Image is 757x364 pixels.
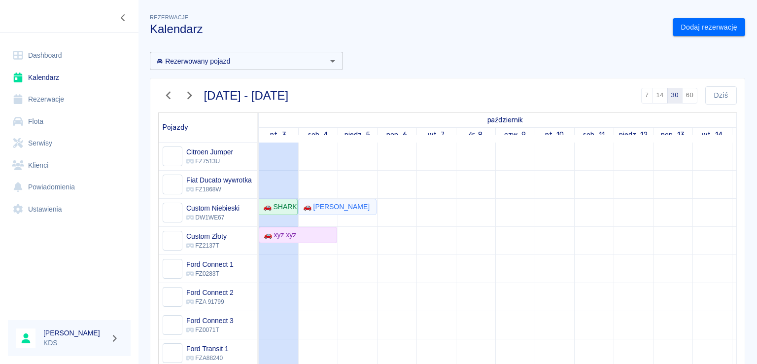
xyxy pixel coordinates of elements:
[153,55,324,67] input: Wyszukaj i wybierz pojazdy...
[8,88,131,110] a: Rezerwacje
[186,326,234,334] p: FZ0071T
[116,11,131,24] button: Zwiń nawigację
[150,14,188,20] span: Rezerwacje
[43,338,106,348] p: KDS
[8,176,131,198] a: Powiadomienia
[8,132,131,154] a: Serwisy
[617,128,651,142] a: 12 października 2025
[8,44,131,67] a: Dashboard
[8,110,131,133] a: Flota
[186,175,252,185] h6: Fiat Ducato wywrotka
[186,288,234,297] h6: Ford Connect 2
[485,113,525,127] a: 3 października 2025
[186,185,252,194] p: FZ1868W
[682,88,697,104] button: 60 dni
[12,8,73,24] img: Renthelp logo
[425,128,447,142] a: 7 października 2025
[306,128,331,142] a: 4 października 2025
[543,128,567,142] a: 10 października 2025
[186,269,234,278] p: FZ0283T
[384,128,410,142] a: 6 października 2025
[673,18,745,36] a: Dodaj rezerwację
[8,67,131,89] a: Kalendarz
[186,241,227,250] p: FZ2137T
[164,233,180,249] img: Image
[705,86,737,105] button: Dziś
[164,317,180,333] img: Image
[268,128,289,142] a: 3 października 2025
[164,205,180,221] img: Image
[186,157,233,166] p: FZ7513U
[641,88,653,104] button: 7 dni
[658,128,687,142] a: 13 października 2025
[699,128,725,142] a: 14 października 2025
[342,128,373,142] a: 5 października 2025
[186,213,240,222] p: DW1WE67
[163,123,188,132] span: Pojazdy
[259,202,297,212] div: 🚗 SHARK [PERSON_NAME] - [PERSON_NAME]
[164,148,180,165] img: Image
[150,22,665,36] h3: Kalendarz
[186,259,234,269] h6: Ford Connect 1
[164,345,180,362] img: Image
[164,177,180,193] img: Image
[186,354,229,363] p: FZA88240
[164,289,180,305] img: Image
[581,128,607,142] a: 11 października 2025
[667,88,683,104] button: 30 dni
[43,328,106,338] h6: [PERSON_NAME]
[299,202,370,212] div: 🚗 [PERSON_NAME]
[186,147,233,157] h6: Citroen Jumper
[204,89,289,103] h3: [DATE] - [DATE]
[466,128,485,142] a: 8 października 2025
[186,203,240,213] h6: Custom Niebieski
[652,88,667,104] button: 14 dni
[186,297,234,306] p: FZA 91799
[8,198,131,220] a: Ustawienia
[502,128,528,142] a: 9 października 2025
[186,231,227,241] h6: Custom Złoty
[326,54,340,68] button: Otwórz
[8,8,73,24] a: Renthelp logo
[260,230,296,240] div: 🚗 xyz xyz
[186,344,229,354] h6: Ford Transit 1
[164,261,180,277] img: Image
[186,316,234,326] h6: Ford Connect 3
[8,154,131,177] a: Klienci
